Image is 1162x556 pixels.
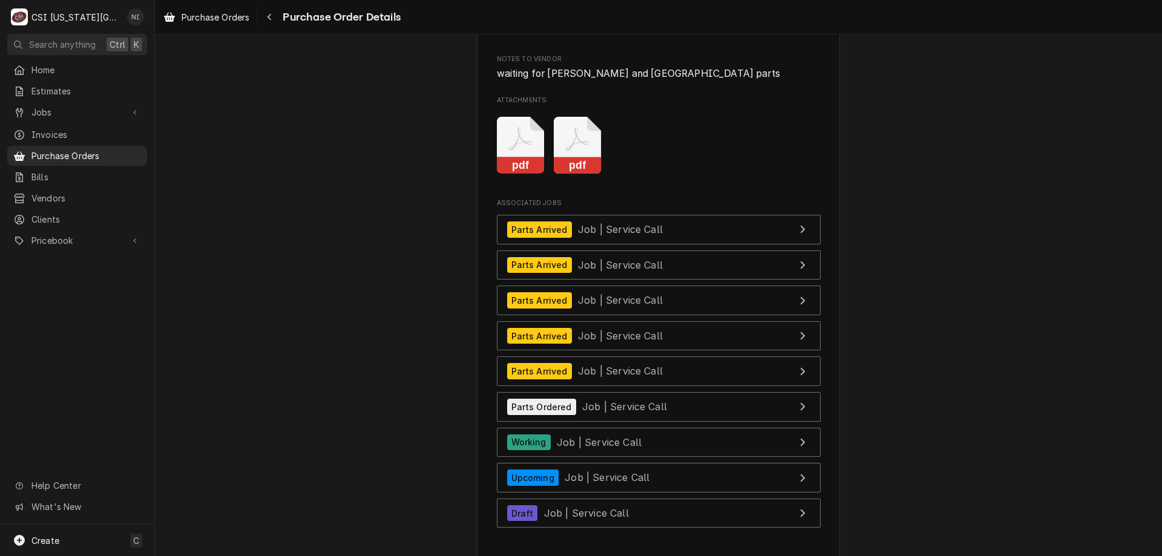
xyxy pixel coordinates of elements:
a: View Job [497,392,821,422]
a: View Job [497,250,821,280]
span: Job | Service Call [578,223,663,235]
span: Job | Service Call [578,258,663,270]
span: Invoices [31,128,141,141]
span: Pricebook [31,234,123,247]
span: Job | Service Call [557,436,642,448]
a: Clients [7,209,147,229]
a: Purchase Orders [7,146,147,166]
span: C [133,534,139,547]
span: Estimates [31,85,141,97]
div: Parts Arrived [507,363,572,379]
span: Purchase Orders [31,149,141,162]
a: Go to What's New [7,497,147,517]
div: Associated Jobs [497,198,821,534]
div: Upcoming [507,469,559,486]
span: Job | Service Call [578,330,663,342]
a: Go to Help Center [7,476,147,495]
div: Draft [507,505,538,522]
span: Clients [31,213,141,226]
a: View Job [497,463,821,492]
span: Bills [31,171,141,183]
a: View Job [497,356,821,386]
a: Go to Jobs [7,102,147,122]
button: pdf [554,117,602,174]
span: Home [31,64,141,76]
a: View Job [497,215,821,244]
button: pdf [497,117,545,174]
div: Parts Arrived [507,257,572,273]
a: View Job [497,428,821,457]
a: Vendors [7,188,147,208]
button: Search anythingCtrlK [7,34,147,55]
div: Notes to Vendor [497,54,821,80]
span: Job | Service Call [578,365,663,377]
span: Vendors [31,192,141,204]
a: Bills [7,167,147,187]
div: C [11,8,28,25]
a: Go to Pricebook [7,231,147,250]
span: Search anything [29,38,96,51]
span: Notes to Vendor [497,67,821,81]
button: Navigate back [260,7,279,27]
span: Job | Service Call [565,471,649,483]
a: View Job [497,321,821,351]
span: Associated Jobs [497,198,821,208]
div: Parts Arrived [507,221,572,238]
span: Ctrl [110,38,125,51]
div: Parts Arrived [507,328,572,344]
div: NI [127,8,144,25]
div: Parts Arrived [507,292,572,309]
div: CSI [US_STATE][GEOGRAPHIC_DATA] [31,11,120,24]
span: Help Center [31,479,140,492]
span: Create [31,535,59,546]
div: Nate Ingram's Avatar [127,8,144,25]
div: Working [507,434,551,451]
a: Purchase Orders [159,7,254,27]
span: Jobs [31,106,123,119]
a: View Job [497,286,821,315]
div: CSI Kansas City's Avatar [11,8,28,25]
a: Invoices [7,125,147,145]
span: K [134,38,139,51]
span: Job | Service Call [582,401,667,413]
a: Estimates [7,81,147,101]
div: Parts Ordered [507,399,576,415]
span: Purchase Order Details [279,9,401,25]
span: waiting for [PERSON_NAME] and [GEOGRAPHIC_DATA] parts [497,68,780,79]
span: Attachments [497,96,821,105]
span: Attachments [497,107,821,183]
a: Home [7,60,147,80]
span: What's New [31,500,140,513]
span: Job | Service Call [578,294,663,306]
span: Notes to Vendor [497,54,821,64]
div: Attachments [497,96,821,183]
span: Purchase Orders [182,11,249,24]
a: View Job [497,499,821,528]
span: Job | Service Call [544,507,629,519]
